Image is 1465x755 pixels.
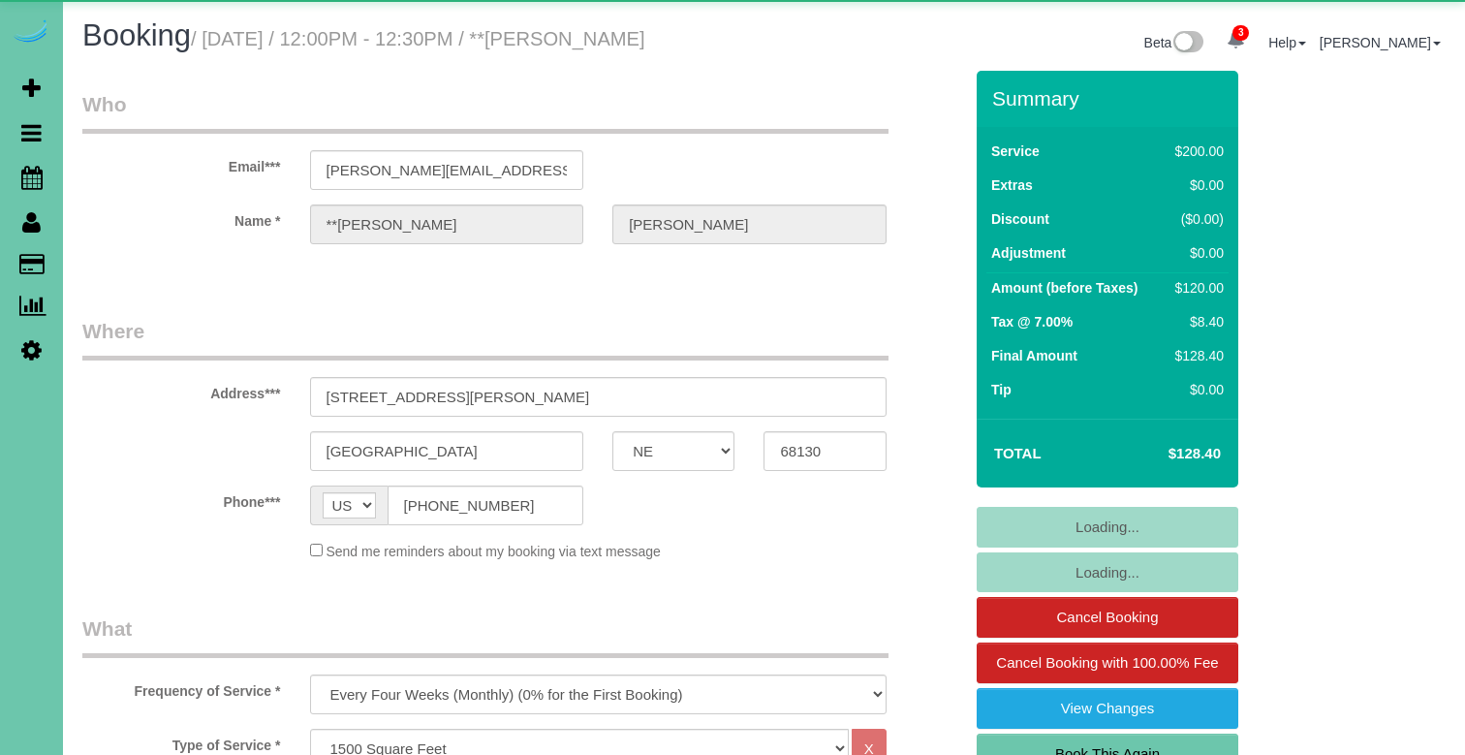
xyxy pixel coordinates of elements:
div: $120.00 [1168,278,1224,298]
a: Cancel Booking with 100.00% Fee [977,643,1238,683]
div: $0.00 [1168,175,1224,195]
img: Automaid Logo [12,19,50,47]
span: 3 [1232,25,1249,41]
div: $0.00 [1168,243,1224,263]
label: Amount (before Taxes) [991,278,1138,298]
div: ($0.00) [1168,209,1224,229]
a: 3 [1217,19,1255,62]
label: Extras [991,175,1033,195]
label: Frequency of Service * [68,675,296,701]
div: $200.00 [1168,142,1224,161]
label: Type of Service * [68,729,296,755]
a: Cancel Booking [977,597,1238,638]
span: Booking [82,18,191,52]
legend: What [82,614,888,658]
h4: $128.40 [1110,446,1221,462]
a: Beta [1144,35,1204,50]
label: Discount [991,209,1049,229]
a: [PERSON_NAME] [1320,35,1441,50]
label: Tax @ 7.00% [991,312,1073,331]
legend: Where [82,317,888,361]
label: Adjustment [991,243,1066,263]
img: New interface [1171,31,1203,56]
a: Help [1268,35,1306,50]
legend: Who [82,90,888,134]
label: Name * [68,204,296,231]
h3: Summary [992,87,1229,110]
div: $0.00 [1168,380,1224,399]
span: Cancel Booking with 100.00% Fee [996,654,1218,671]
span: Send me reminders about my booking via text message [326,544,661,559]
a: View Changes [977,688,1238,729]
strong: Total [994,445,1042,461]
small: / [DATE] / 12:00PM - 12:30PM / **[PERSON_NAME] [191,28,645,49]
div: $8.40 [1168,312,1224,331]
label: Final Amount [991,346,1077,365]
label: Service [991,142,1040,161]
div: $128.40 [1168,346,1224,365]
label: Tip [991,380,1012,399]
